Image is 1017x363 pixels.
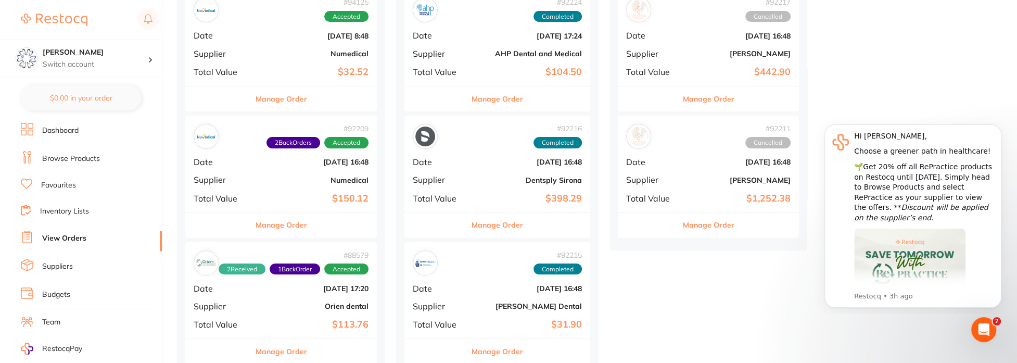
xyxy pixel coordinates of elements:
[266,124,368,133] span: # 92209
[475,176,582,184] b: Dentsply Sirona
[687,193,791,204] b: $1,252.38
[626,31,678,40] span: Date
[324,137,368,148] span: Accepted
[266,137,320,148] span: Back orders
[626,157,678,167] span: Date
[219,251,368,259] span: # 88579
[194,31,249,40] span: Date
[413,49,466,58] span: Supplier
[993,317,1001,326] span: 7
[21,85,141,110] button: $0.00 in your order
[533,11,582,22] span: Completed
[683,212,734,237] button: Manage Order
[258,193,368,204] b: $150.12
[42,290,70,300] a: Budgets
[196,253,216,273] img: Orien dental
[413,31,466,40] span: Date
[687,67,791,78] b: $442.90
[413,194,466,203] span: Total Value
[42,154,100,164] a: Browse Products
[475,49,582,58] b: AHP Dental and Medical
[324,11,368,22] span: Accepted
[41,180,76,191] a: Favourites
[809,116,1017,314] iframe: Intercom notifications message
[533,124,582,133] span: # 92216
[258,302,368,310] b: Orien dental
[258,319,368,330] b: $113.76
[21,343,82,355] a: RestocqPay
[475,302,582,310] b: [PERSON_NAME] Dental
[413,175,466,184] span: Supplier
[687,49,791,58] b: [PERSON_NAME]
[533,264,582,275] span: Completed
[687,158,791,166] b: [DATE] 16:48
[219,264,265,275] span: Received
[258,176,368,184] b: Numedical
[475,284,582,293] b: [DATE] 16:48
[745,11,791,22] span: Cancelled
[415,127,435,146] img: Dentsply Sirona
[194,284,249,293] span: Date
[415,253,435,273] img: Erskine Dental
[626,194,678,203] span: Total Value
[745,137,791,148] span: Cancelled
[16,48,37,69] img: Eumundi Dental
[687,32,791,40] b: [DATE] 16:48
[475,193,582,204] b: $398.29
[196,127,216,146] img: Numedical
[687,176,791,184] b: [PERSON_NAME]
[258,158,368,166] b: [DATE] 16:48
[194,194,249,203] span: Total Value
[270,264,320,275] span: Back orders
[475,319,582,330] b: $31.90
[194,302,249,311] span: Supplier
[42,344,82,354] span: RestocqPay
[40,206,89,217] a: Inventory Lists
[42,126,79,136] a: Dashboard
[42,317,60,328] a: Team
[629,127,649,146] img: Henry Schein Halas
[194,320,249,329] span: Total Value
[258,67,368,78] b: $32.52
[258,284,368,293] b: [DATE] 17:20
[185,116,377,238] div: Numedical#922092BackOrdersAcceptedDate[DATE] 16:48SupplierNumedicalTotal Value$150.12Manage Order
[43,47,148,58] h4: Eumundi Dental
[256,212,307,237] button: Manage Order
[42,233,86,244] a: View Orders
[475,67,582,78] b: $104.50
[413,302,466,311] span: Supplier
[475,158,582,166] b: [DATE] 16:48
[472,212,523,237] button: Manage Order
[626,49,678,58] span: Supplier
[413,67,466,77] span: Total Value
[413,157,466,167] span: Date
[258,49,368,58] b: Numedical
[21,343,33,355] img: RestocqPay
[43,59,148,70] p: Switch account
[413,320,466,329] span: Total Value
[21,14,87,26] img: Restocq Logo
[42,261,73,272] a: Suppliers
[194,49,249,58] span: Supplier
[324,264,368,275] span: Accepted
[256,86,307,111] button: Manage Order
[21,8,87,32] a: Restocq Logo
[194,67,249,77] span: Total Value
[533,137,582,148] span: Completed
[194,157,249,167] span: Date
[413,284,466,293] span: Date
[745,124,791,133] span: # 92211
[626,175,678,184] span: Supplier
[475,32,582,40] b: [DATE] 17:24
[626,67,678,77] span: Total Value
[472,86,523,111] button: Manage Order
[683,86,734,111] button: Manage Order
[971,317,996,342] iframe: Intercom live chat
